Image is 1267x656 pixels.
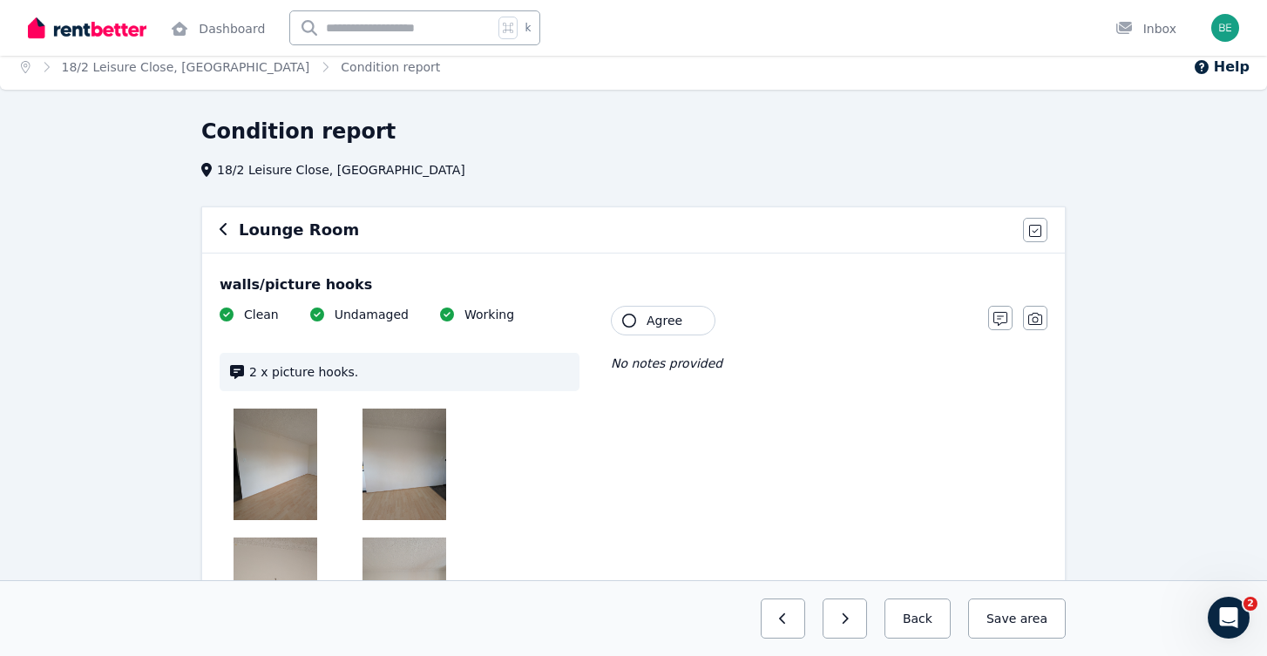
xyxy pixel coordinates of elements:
[884,599,951,639] button: Back
[220,274,1047,295] div: walls/picture hooks
[62,60,310,74] a: 18/2 Leisure Close, [GEOGRAPHIC_DATA]
[234,409,317,520] img: 1000011617.jpg
[362,538,446,649] img: 1000011620.jpg
[1193,57,1250,78] button: Help
[239,218,359,242] h6: Lounge Room
[335,306,409,323] span: Undamaged
[244,306,279,323] span: Clean
[1243,597,1257,611] span: 2
[234,538,317,649] img: 1000011634.jpg
[28,15,146,41] img: RentBetter
[341,60,440,74] a: Condition report
[968,599,1066,639] button: Save area
[249,363,569,381] span: 2 x picture hooks.
[611,306,715,335] button: Agree
[611,356,722,370] span: No notes provided
[464,306,514,323] span: Working
[1208,597,1250,639] iframe: Intercom live chat
[1211,14,1239,42] img: bellahabuda@hotmail.com
[362,409,446,520] img: 1000011623.jpg
[1115,20,1176,37] div: Inbox
[201,118,396,145] h1: Condition report
[647,312,682,329] span: Agree
[1020,610,1047,627] span: area
[525,21,531,35] span: k
[217,161,465,179] span: 18/2 Leisure Close, [GEOGRAPHIC_DATA]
